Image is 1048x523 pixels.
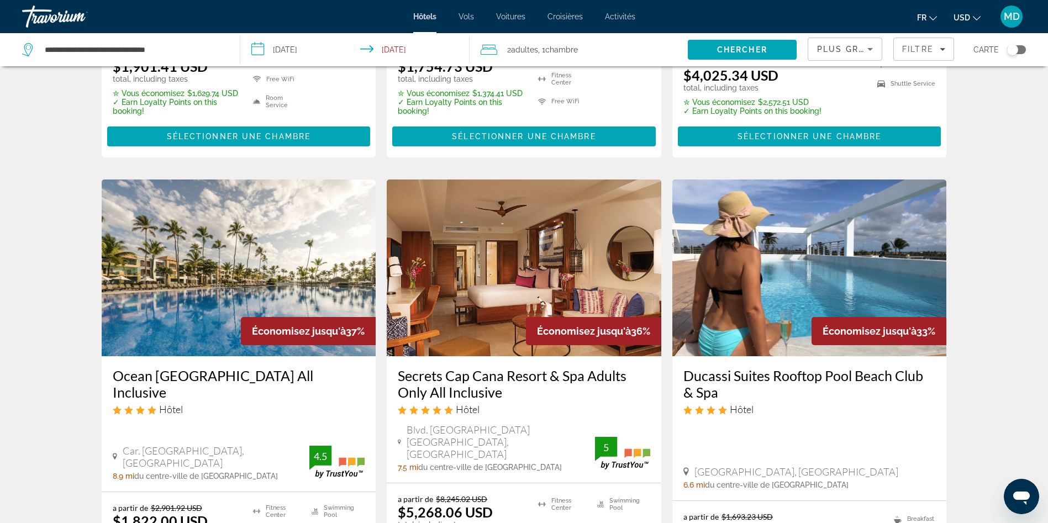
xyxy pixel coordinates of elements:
span: Économisez jusqu'à [537,325,631,337]
span: Économisez jusqu'à [823,325,917,337]
button: Sélectionner une chambre [678,126,941,146]
span: Sélectionner une chambre [738,132,881,141]
img: TrustYou guest rating badge [309,446,365,478]
span: 2 [507,42,538,57]
li: Free WiFi [533,93,591,110]
span: Plus grandes économies [817,45,949,54]
span: Hôtel [730,403,754,415]
span: Sélectionner une chambre [452,132,596,141]
del: $2,901.92 USD [151,503,202,513]
span: 6.6 mi [683,480,705,489]
span: Car. [GEOGRAPHIC_DATA], [GEOGRAPHIC_DATA] [123,445,309,469]
div: 4 star Hotel [113,403,365,415]
li: Room Service [247,93,306,110]
button: Toggle map [999,45,1026,55]
a: Sélectionner une chambre [392,129,656,141]
li: Fitness Center [247,503,306,520]
input: Search hotel destination [44,41,223,58]
del: $8,245.02 USD [436,494,487,504]
span: Adultes [511,45,538,54]
li: Swimming Pool [592,494,650,514]
span: du centre-ville de [GEOGRAPHIC_DATA] [705,480,849,489]
div: 33% [812,317,946,345]
img: Ocean Blue & Sand Beach Resort All Inclusive [102,179,376,356]
img: TrustYou guest rating badge [595,437,650,469]
button: Filters [893,38,954,61]
span: a partir de [113,503,148,513]
div: 4.5 [309,450,331,463]
p: total, including taxes [683,83,821,92]
span: [GEOGRAPHIC_DATA], [GEOGRAPHIC_DATA] [694,466,898,478]
a: Secrets Cap Cana Resort & Spa Adults Only All Inclusive [398,367,650,400]
ins: $5,268.06 USD [398,504,493,520]
div: 4 star Hotel [683,403,936,415]
a: Croisières [547,12,583,21]
span: Blvd. [GEOGRAPHIC_DATA] [GEOGRAPHIC_DATA], [GEOGRAPHIC_DATA] [407,424,595,460]
p: $1,374.41 USD [398,89,524,98]
button: Select check in and out date [240,33,470,66]
span: Filtre [902,45,934,54]
p: ✓ Earn Loyalty Points on this booking! [683,107,821,115]
button: Travelers: 2 adults, 0 children [470,33,688,66]
span: USD [954,13,970,22]
span: Chambre [545,45,578,54]
p: ✓ Earn Loyalty Points on this booking! [113,98,239,115]
button: Change currency [954,9,981,25]
button: Sélectionner une chambre [107,126,371,146]
div: 36% [526,317,661,345]
span: Sélectionner une chambre [167,132,310,141]
li: Swimming Pool [306,503,365,520]
span: a partir de [683,512,719,521]
p: $1,629.74 USD [113,89,239,98]
a: Ducassi Suites Rooftop Pool Beach Club & Spa [683,367,936,400]
del: $1,693.23 USD [722,512,773,521]
img: Ducassi Suites Rooftop Pool Beach Club & Spa [672,179,947,356]
span: MD [1004,11,1020,22]
button: Search [688,40,797,60]
a: Vols [459,12,474,21]
ins: $1,901.41 USD [113,58,208,75]
div: 5 star Hotel [398,403,650,415]
mat-select: Sort by [817,43,873,56]
span: Carte [973,42,999,57]
li: Fitness Center [533,71,591,87]
p: ✓ Earn Loyalty Points on this booking! [398,98,524,115]
span: Hôtel [159,403,183,415]
a: Hôtels [413,12,436,21]
span: ✮ Vous économisez [113,89,185,98]
span: Hôtel [456,403,480,415]
div: 5 [595,441,617,454]
span: du centre-ville de [GEOGRAPHIC_DATA] [418,463,562,472]
ins: $4,025.34 USD [683,67,778,83]
li: Fitness Center [533,494,591,514]
img: Secrets Cap Cana Resort & Spa Adults Only All Inclusive [387,179,661,356]
span: 8.9 mi [113,472,134,480]
span: 7.5 mi [398,463,418,472]
a: Voitures [496,12,525,21]
span: Économisez jusqu'à [252,325,346,337]
p: $2,572.51 USD [683,98,821,107]
a: Activités [605,12,635,21]
button: Sélectionner une chambre [392,126,656,146]
div: 37% [241,317,376,345]
iframe: Bouton de lancement de la fenêtre de messagerie [1004,479,1039,514]
span: fr [917,13,926,22]
button: Change language [917,9,937,25]
a: Ocean [GEOGRAPHIC_DATA] All Inclusive [113,367,365,400]
span: , 1 [538,42,578,57]
li: Shuttle Service [872,77,935,91]
span: a partir de [398,494,433,504]
p: total, including taxes [398,75,524,83]
span: Chercher [717,45,767,54]
button: User Menu [997,5,1026,28]
span: ✮ Vous économisez [398,89,470,98]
